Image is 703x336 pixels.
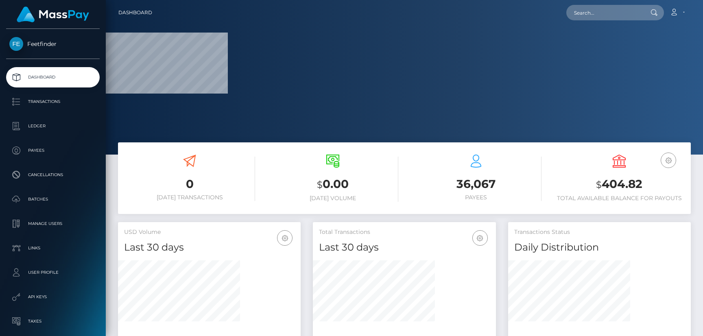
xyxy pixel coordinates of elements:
[410,194,541,201] h6: Payees
[596,179,602,190] small: $
[554,195,685,202] h6: Total Available Balance for Payouts
[6,116,100,136] a: Ledger
[17,7,89,22] img: MassPay Logo
[118,4,152,21] a: Dashboard
[9,71,96,83] p: Dashboard
[6,67,100,87] a: Dashboard
[9,96,96,108] p: Transactions
[9,169,96,181] p: Cancellations
[6,140,100,161] a: Payees
[319,228,489,236] h5: Total Transactions
[9,266,96,279] p: User Profile
[6,189,100,209] a: Batches
[6,92,100,112] a: Transactions
[9,242,96,254] p: Links
[6,40,100,48] span: Feetfinder
[6,262,100,283] a: User Profile
[9,37,23,51] img: Feetfinder
[554,176,685,193] h3: 404.82
[267,176,398,193] h3: 0.00
[9,291,96,303] p: API Keys
[9,218,96,230] p: Manage Users
[514,228,685,236] h5: Transactions Status
[124,194,255,201] h6: [DATE] Transactions
[6,238,100,258] a: Links
[319,240,489,255] h4: Last 30 days
[566,5,643,20] input: Search...
[124,176,255,192] h3: 0
[9,120,96,132] p: Ledger
[124,228,295,236] h5: USD Volume
[410,176,541,192] h3: 36,067
[6,311,100,332] a: Taxes
[514,240,685,255] h4: Daily Distribution
[9,193,96,205] p: Batches
[6,214,100,234] a: Manage Users
[317,179,323,190] small: $
[9,144,96,157] p: Payees
[267,195,398,202] h6: [DATE] Volume
[6,165,100,185] a: Cancellations
[124,240,295,255] h4: Last 30 days
[6,287,100,307] a: API Keys
[9,315,96,327] p: Taxes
